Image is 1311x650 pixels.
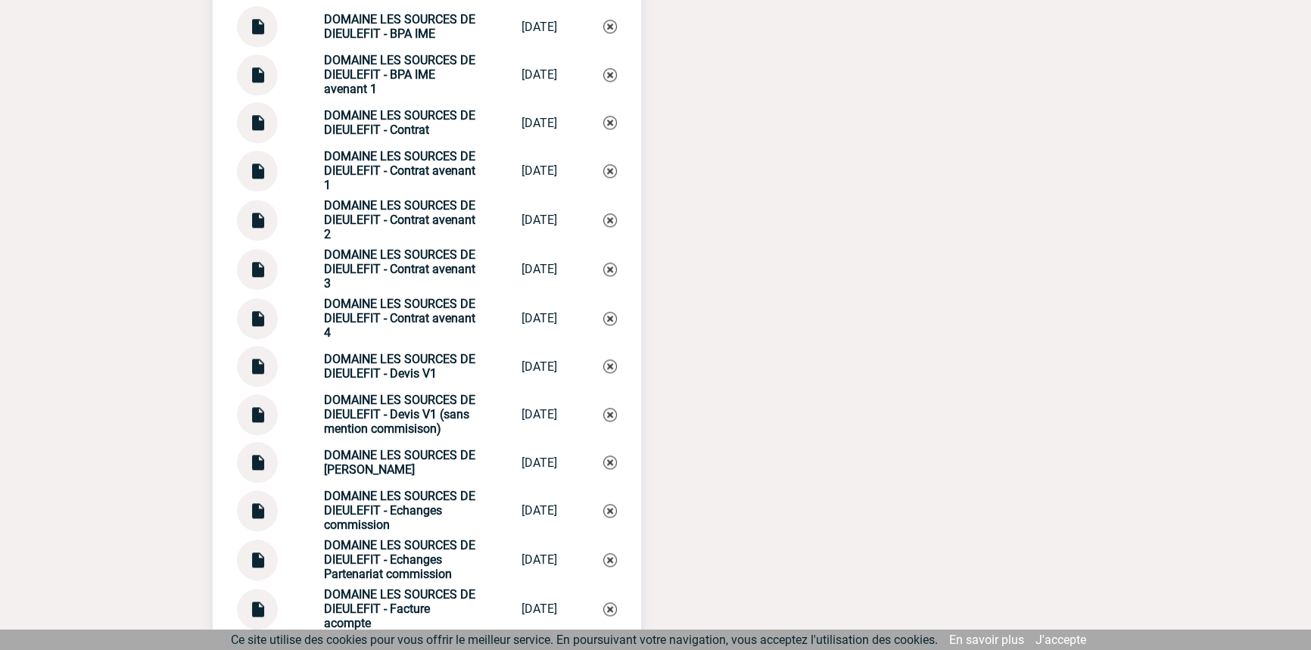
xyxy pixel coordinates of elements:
strong: DOMAINE LES SOURCES DE DIEULEFIT - BPA IME avenant 1 [324,53,475,96]
strong: DOMAINE LES SOURCES DE DIEULEFIT - Echanges commission [324,489,475,532]
strong: DOMAINE LES SOURCES DE DIEULEFIT - Devis V1 (sans mention commisison) [324,393,475,436]
img: Supprimer [603,263,617,276]
strong: DOMAINE LES SOURCES DE [PERSON_NAME] [324,448,475,477]
strong: DOMAINE LES SOURCES DE DIEULEFIT - BPA IME [324,12,475,41]
img: Supprimer [603,312,617,325]
div: [DATE] [522,20,557,34]
span: Ce site utilise des cookies pour vous offrir le meilleur service. En poursuivant votre navigation... [231,633,938,647]
img: Supprimer [603,116,617,129]
img: Supprimer [603,164,617,178]
img: Supprimer [603,68,617,82]
div: [DATE] [522,311,557,325]
strong: DOMAINE LES SOURCES DE DIEULEFIT - Contrat avenant 4 [324,297,475,340]
strong: DOMAINE LES SOURCES DE DIEULEFIT - Contrat avenant 1 [324,149,475,192]
div: [DATE] [522,213,557,227]
strong: DOMAINE LES SOURCES DE DIEULEFIT - Contrat avenant 2 [324,198,475,241]
div: [DATE] [522,116,557,130]
strong: DOMAINE LES SOURCES DE DIEULEFIT - Echanges Partenariat commission [324,538,475,581]
img: Supprimer [603,553,617,567]
img: Supprimer [603,602,617,616]
strong: DOMAINE LES SOURCES DE DIEULEFIT - Devis V1 [324,352,475,381]
strong: DOMAINE LES SOURCES DE DIEULEFIT - Contrat [324,108,475,137]
div: [DATE] [522,456,557,470]
div: [DATE] [522,602,557,616]
strong: DOMAINE LES SOURCES DE DIEULEFIT - Contrat avenant 3 [324,247,475,291]
strong: DOMAINE LES SOURCES DE DIEULEFIT - Facture acompte [324,587,475,630]
div: [DATE] [522,163,557,178]
img: Supprimer [603,456,617,469]
img: Supprimer [603,504,617,518]
img: Supprimer [603,20,617,33]
div: [DATE] [522,552,557,567]
div: [DATE] [522,262,557,276]
div: [DATE] [522,503,557,518]
img: Supprimer [603,408,617,421]
img: Supprimer [603,359,617,373]
div: [DATE] [522,359,557,374]
a: En savoir plus [949,633,1024,647]
div: [DATE] [522,67,557,82]
div: [DATE] [522,407,557,421]
img: Supprimer [603,213,617,227]
a: J'accepte [1035,633,1086,647]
